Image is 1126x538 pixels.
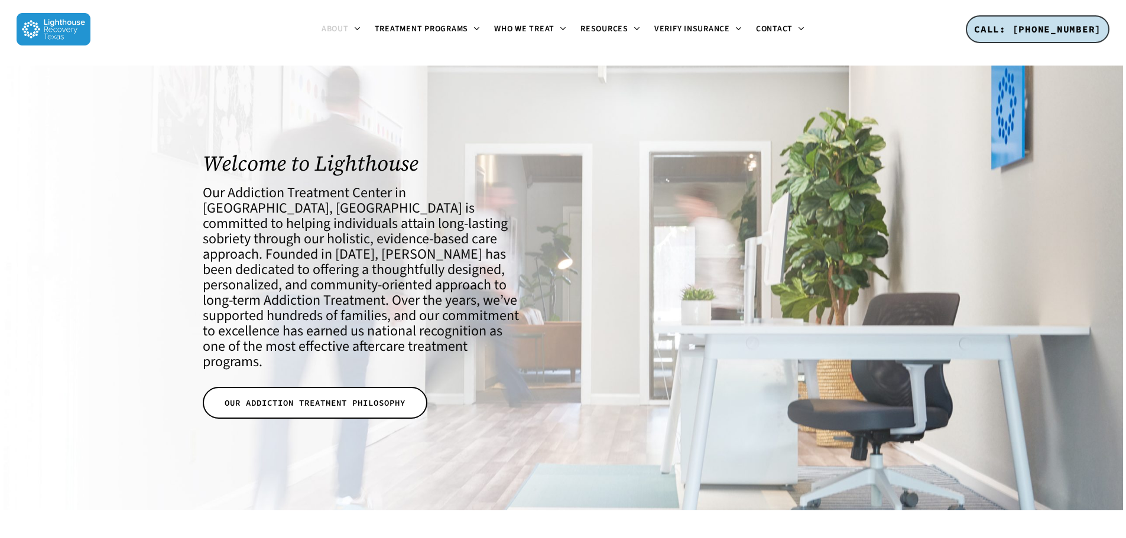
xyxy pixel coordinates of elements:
a: CALL: [PHONE_NUMBER] [966,15,1109,44]
a: OUR ADDICTION TREATMENT PHILOSOPHY [203,387,427,419]
span: Resources [580,23,628,35]
img: Lighthouse Recovery Texas [17,13,90,45]
a: Resources [573,25,647,34]
a: Who We Treat [487,25,573,34]
span: Contact [756,23,793,35]
a: Contact [749,25,812,34]
span: Who We Treat [494,23,554,35]
h1: Welcome to Lighthouse [203,151,526,175]
span: Verify Insurance [654,23,730,35]
span: OUR ADDICTION TREATMENT PHILOSOPHY [225,397,405,409]
a: Treatment Programs [368,25,488,34]
a: About [314,25,368,34]
span: Treatment Programs [375,23,469,35]
a: Verify Insurance [647,25,749,34]
span: CALL: [PHONE_NUMBER] [974,23,1101,35]
h4: Our Addiction Treatment Center in [GEOGRAPHIC_DATA], [GEOGRAPHIC_DATA] is committed to helping in... [203,185,526,370]
span: About [322,23,349,35]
